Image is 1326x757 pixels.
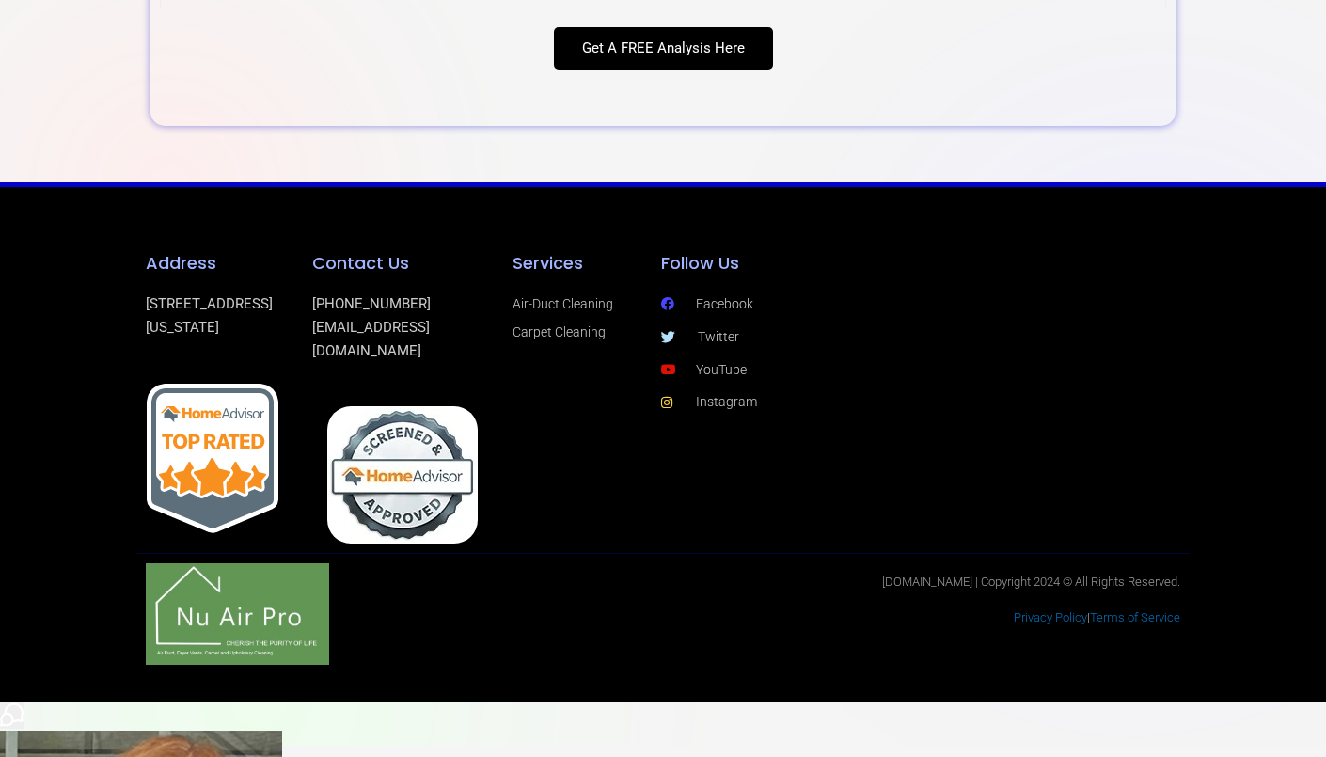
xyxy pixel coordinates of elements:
a: Facebook [661,292,854,316]
h4: Address [146,253,293,274]
a: Privacy Policy [1014,610,1087,624]
p: [PHONE_NUMBER] [312,292,494,362]
p: [DOMAIN_NAME] | Copyright 2024 © All Rights Reserved. [661,576,1180,588]
h4: Services [513,253,642,274]
a: YouTube [661,358,854,382]
p: [STREET_ADDRESS][US_STATE] [146,292,293,339]
a: Instagram [661,390,854,414]
p: | [661,607,1180,630]
span: Instagram [691,390,757,414]
span: Get A FREE Analysis Here [582,41,745,55]
span: YouTube [691,358,747,382]
span: Carpet Cleaning [513,321,606,344]
span: Air-Duct Cleaning [513,292,613,316]
span: Facebook [691,292,753,316]
a: Terms of Service [1090,610,1180,624]
h4: Contact Us [312,253,494,274]
span: Twitter [693,325,739,349]
h4: Follow Us [661,253,854,274]
img: HomeAdvisor Top Rated Service [146,383,279,533]
span: [EMAIL_ADDRESS][DOMAIN_NAME] [312,319,430,359]
a: Get A FREE Analysis Here [554,27,773,70]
